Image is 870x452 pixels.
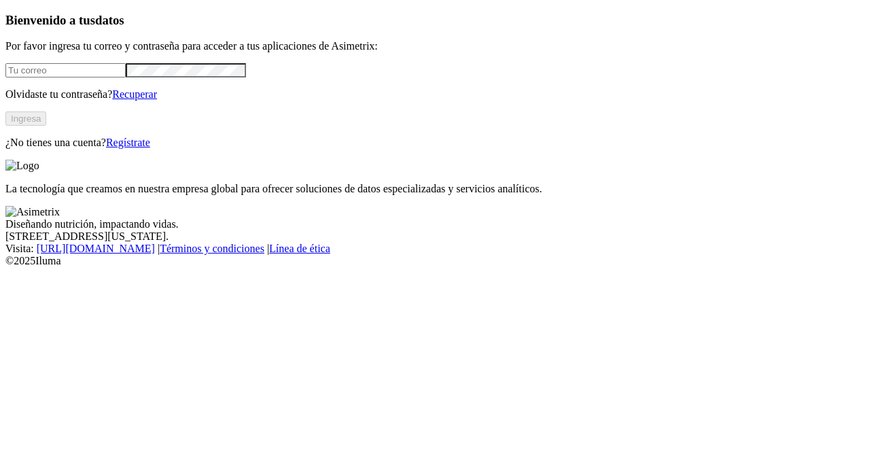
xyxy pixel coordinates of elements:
[5,111,46,126] button: Ingresa
[95,13,124,27] span: datos
[5,13,865,28] h3: Bienvenido a tus
[5,218,865,230] div: Diseñando nutrición, impactando vidas.
[5,255,865,267] div: © 2025 Iluma
[37,243,155,254] a: [URL][DOMAIN_NAME]
[5,88,865,101] p: Olvidaste tu contraseña?
[160,243,264,254] a: Términos y condiciones
[112,88,157,100] a: Recuperar
[5,40,865,52] p: Por favor ingresa tu correo y contraseña para acceder a tus aplicaciones de Asimetrix:
[106,137,150,148] a: Regístrate
[5,230,865,243] div: [STREET_ADDRESS][US_STATE].
[5,137,865,149] p: ¿No tienes una cuenta?
[5,63,126,77] input: Tu correo
[269,243,330,254] a: Línea de ética
[5,243,865,255] div: Visita : | |
[5,183,865,195] p: La tecnología que creamos en nuestra empresa global para ofrecer soluciones de datos especializad...
[5,206,60,218] img: Asimetrix
[5,160,39,172] img: Logo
